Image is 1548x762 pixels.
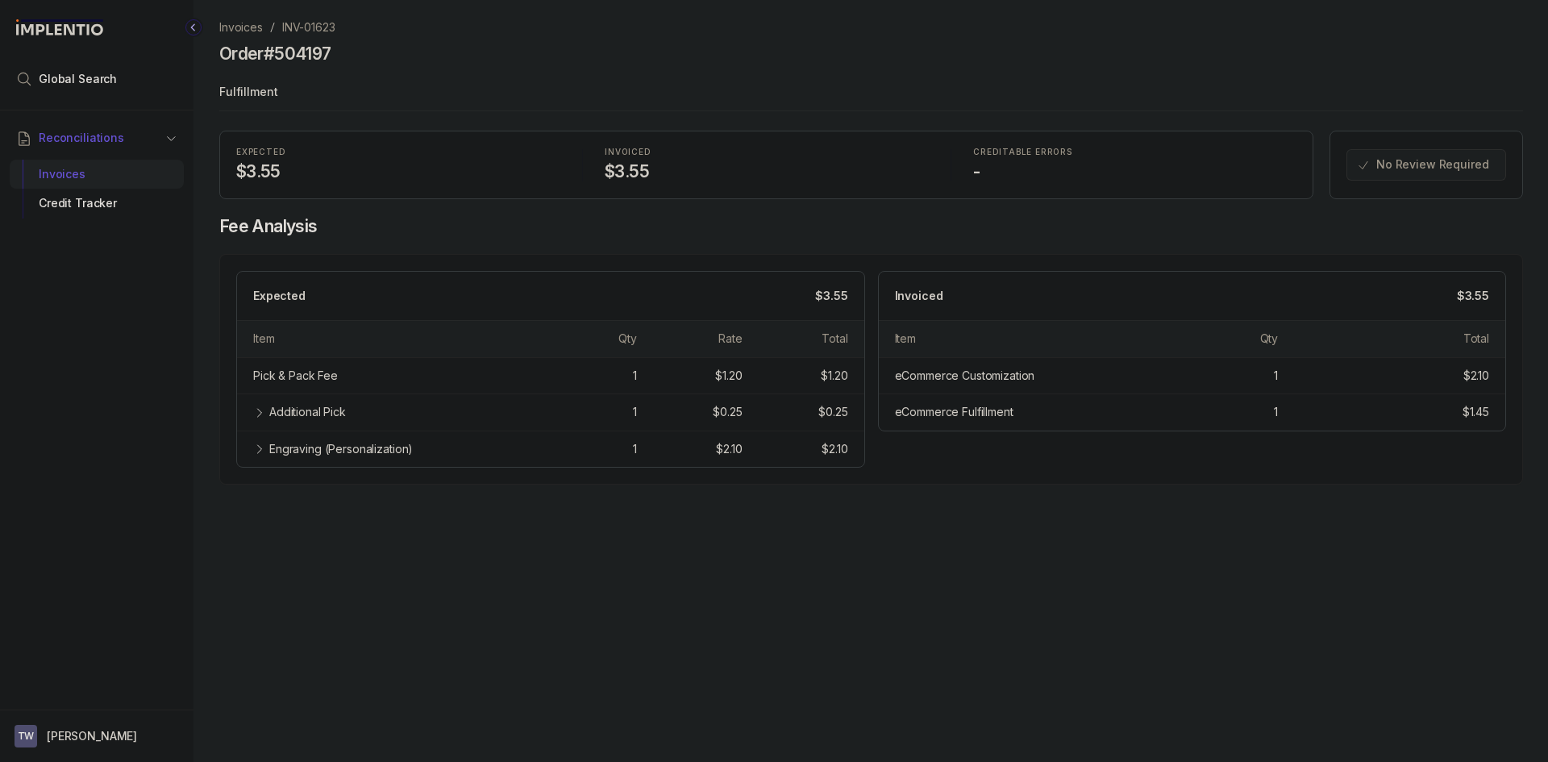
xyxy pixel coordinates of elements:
div: $1.20 [715,368,742,384]
div: Qty [1260,331,1279,347]
p: $3.55 [815,288,847,304]
div: 1 [633,368,637,384]
p: CREDITABLE ERRORS [973,148,1296,157]
div: 1 [633,404,637,420]
div: 1 [1274,404,1278,420]
p: INVOICED [605,148,928,157]
div: $2.10 [1463,368,1489,384]
a: Invoices [219,19,263,35]
div: $2.10 [822,441,847,457]
h4: $3.55 [605,160,928,183]
span: Global Search [39,71,117,87]
div: 1 [1274,368,1278,384]
p: No Review Required [1376,156,1488,173]
div: Total [1463,331,1489,347]
div: Qty [618,331,637,347]
button: Reconciliations [10,120,184,156]
div: Pick & Pack Fee [253,368,338,384]
div: 1 [633,441,637,457]
div: Total [822,331,847,347]
div: Invoices [23,160,171,189]
nav: breadcrumb [219,19,335,35]
p: [PERSON_NAME] [47,728,137,744]
div: $0.25 [818,404,847,420]
div: $1.45 [1463,404,1489,420]
h4: Order #504197 [219,43,331,65]
a: INV-01623 [282,19,335,35]
h4: $3.55 [236,160,560,183]
p: EXPECTED [236,148,560,157]
span: Reconciliations [39,130,124,146]
p: Expected [253,288,306,304]
div: eCommerce Fulfillment [895,404,1013,420]
div: Reconciliations [10,156,184,222]
p: Invoiced [895,288,943,304]
div: Rate [718,331,742,347]
div: Additional Pick [269,404,346,420]
div: $0.25 [713,404,742,420]
h4: - [973,160,1296,183]
div: Item [895,331,916,347]
button: User initials[PERSON_NAME] [15,725,179,747]
div: $2.10 [716,441,742,457]
div: Engraving (Personalization) [269,441,413,457]
p: Fulfillment [219,77,1523,110]
h4: Fee Analysis [219,215,1523,238]
div: Item [253,331,274,347]
p: $3.55 [1457,288,1489,304]
span: User initials [15,725,37,747]
div: $1.20 [821,368,847,384]
div: Collapse Icon [184,18,203,37]
div: eCommerce Customization [895,368,1035,384]
div: Credit Tracker [23,189,171,218]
